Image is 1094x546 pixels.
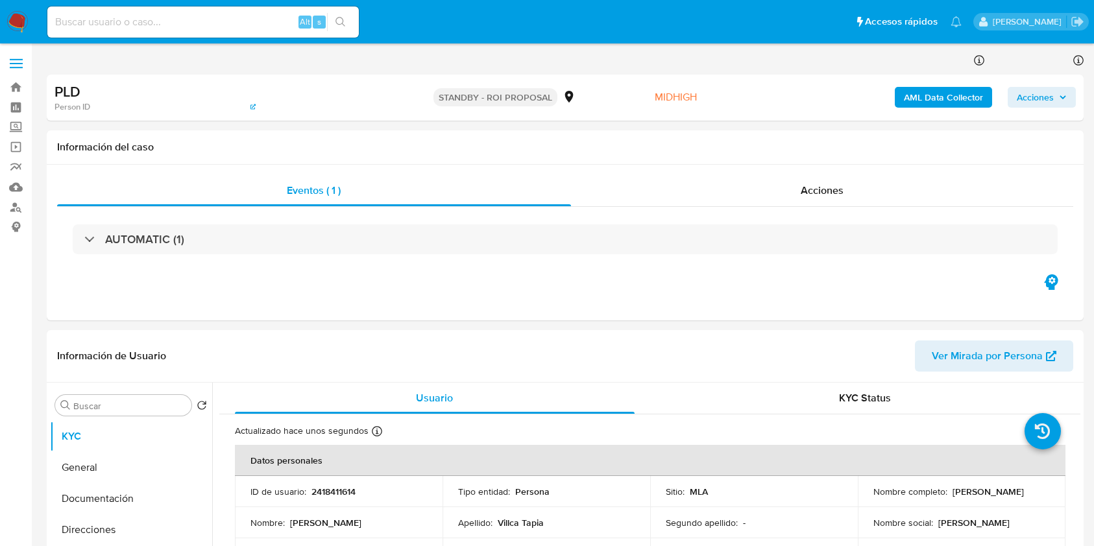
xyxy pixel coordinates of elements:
div: Creado el: [DATE] [893,52,984,69]
h1: Información de Usuario [57,350,166,362]
button: search-icon [327,13,354,31]
button: Acciones [1008,87,1076,108]
a: Notificaciones [951,16,962,27]
button: Volver al orden por defecto [197,400,207,414]
p: juanbautista.fernandez@mercadolibre.com [993,16,1066,28]
span: Vence en un mes [993,54,1071,68]
button: AML Data Collector [895,87,992,108]
span: Eventos ( 1 ) [287,183,341,198]
button: KYC [50,421,212,452]
div: MLA [563,90,596,104]
span: MIDHIGH [655,89,697,104]
p: [PERSON_NAME] [953,486,1024,497]
p: Villca Tapia [498,517,544,528]
p: Segundo apellido : [666,517,738,528]
p: Actualizado hace unos segundos [235,425,369,437]
h1: Información del caso [57,141,1073,154]
p: Persona [515,486,550,497]
th: Datos personales [235,445,1065,476]
p: Tipo entidad : [458,486,510,497]
button: Documentación [50,483,212,514]
div: AUTOMATIC (1) [73,224,1058,254]
p: Nombre social : [873,517,933,528]
b: AML Data Collector [904,87,983,108]
p: [PERSON_NAME] [290,517,361,528]
span: s [317,16,321,28]
span: Sin analista asignado [47,54,138,68]
h3: AUTOMATIC (1) [105,232,184,246]
a: Salir [1071,15,1084,29]
button: General [50,452,212,483]
p: ID de usuario : [250,486,306,497]
p: Apellido : [458,517,492,528]
p: [PERSON_NAME] [938,517,1010,528]
p: MLA [690,486,708,497]
span: KYC Status [839,390,891,405]
span: Usuario [416,390,453,405]
button: Buscar [60,400,71,410]
span: Acciones [1017,87,1054,108]
a: 52997a608d5be28d85db2536523deea8 [93,101,256,113]
button: Direcciones [50,514,212,545]
span: Accesos rápidos [865,15,938,29]
button: Ver Mirada por Persona [915,340,1073,372]
p: Nombre completo : [873,486,947,497]
p: Nombre : [250,517,285,528]
span: Riesgo PLD: [601,90,697,104]
input: Buscar usuario o caso... [47,14,359,30]
span: # WTxbkc3edDAK0myEJievYwoo [80,87,210,100]
p: - [743,517,746,528]
p: 2418411614 [311,486,356,497]
b: Person ID [55,101,90,113]
span: Alt [300,16,310,28]
p: STANDBY - ROI PROPOSAL [433,88,557,106]
span: - [987,52,990,69]
b: PLD [55,81,80,102]
span: Acciones [801,183,844,198]
span: Ver Mirada por Persona [932,340,1043,372]
p: Sitio : [666,486,685,497]
input: Buscar [73,400,186,412]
